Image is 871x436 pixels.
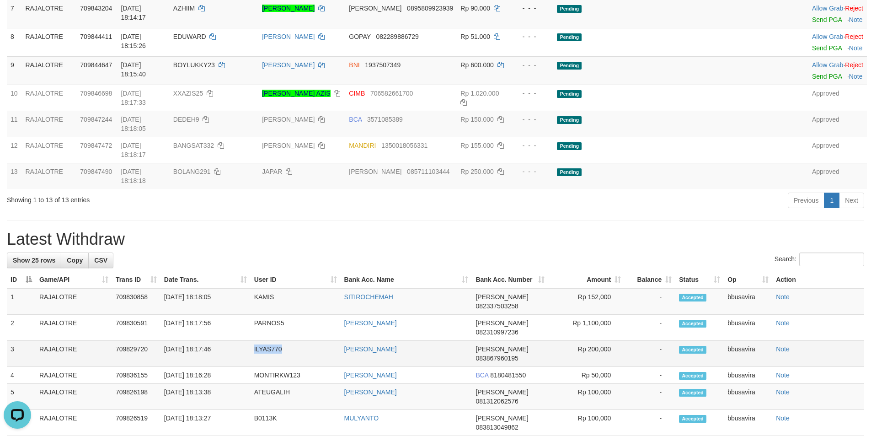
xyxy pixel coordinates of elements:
td: RAJALOTRE [21,163,76,189]
td: bbusavira [724,410,772,436]
span: BCA [349,116,362,123]
td: 3 [7,341,36,367]
td: RAJALOTRE [36,384,112,410]
td: Approved [808,137,867,163]
span: [DATE] 18:18:18 [121,168,146,184]
a: Show 25 rows [7,253,61,268]
span: BOLANG291 [173,168,211,175]
span: · [812,33,845,40]
span: Rp 1.020.000 [460,90,499,97]
th: Date Trans.: activate to sort column ascending [160,271,251,288]
a: [PERSON_NAME] [262,61,315,69]
td: Rp 200,000 [548,341,625,367]
span: Pending [557,142,582,150]
span: 709847472 [80,142,112,149]
span: [PERSON_NAME] [476,388,528,396]
span: Pending [557,33,582,41]
th: Amount: activate to sort column ascending [548,271,625,288]
td: RAJALOTRE [36,288,112,315]
a: Note [849,44,863,52]
span: [PERSON_NAME] [476,293,528,301]
td: bbusavira [724,288,772,315]
td: 709826519 [112,410,160,436]
td: 10 [7,85,21,111]
div: - - - [514,115,550,124]
td: 1 [7,288,36,315]
div: - - - [514,60,550,70]
a: Note [776,414,790,422]
span: Copy 1937507349 to clipboard [365,61,401,69]
a: Note [849,73,863,80]
td: Approved [808,85,867,111]
td: bbusavira [724,367,772,384]
td: [DATE] 18:17:56 [160,315,251,341]
span: AZHIIM [173,5,195,12]
td: 709829720 [112,341,160,367]
span: EDUWARD [173,33,206,40]
td: - [625,288,675,315]
td: - [625,410,675,436]
span: 709844411 [80,33,112,40]
a: Allow Grab [812,61,843,69]
a: 1 [824,193,839,208]
td: RAJALOTRE [21,85,76,111]
a: Send PGA [812,16,842,23]
span: [DATE] 18:17:33 [121,90,146,106]
span: Accepted [679,415,706,423]
td: bbusavira [724,384,772,410]
a: [PERSON_NAME] [262,142,315,149]
span: Copy [67,257,83,264]
td: MONTIRKW123 [251,367,341,384]
th: Balance: activate to sort column ascending [625,271,675,288]
span: Pending [557,90,582,98]
td: [DATE] 18:16:28 [160,367,251,384]
a: CSV [88,253,113,268]
a: Note [776,388,790,396]
a: SITIROCHEMAH [344,293,393,301]
span: Copy 083813049862 to clipboard [476,424,518,431]
a: Note [776,371,790,379]
td: bbusavira [724,341,772,367]
span: Copy 1350018056331 to clipboard [381,142,427,149]
span: Copy 081312062576 to clipboard [476,398,518,405]
span: Copy 083867960195 to clipboard [476,355,518,362]
span: · [812,61,845,69]
th: Status: activate to sort column ascending [675,271,724,288]
td: Rp 1,100,000 [548,315,625,341]
td: 11 [7,111,21,137]
span: Copy 8180481550 to clipboard [490,371,526,379]
td: Approved [808,163,867,189]
span: Show 25 rows [13,257,55,264]
a: Copy [61,253,89,268]
a: Next [839,193,864,208]
td: 9 [7,56,21,85]
th: Action [772,271,864,288]
td: · [808,56,867,85]
td: Rp 100,000 [548,384,625,410]
a: Note [776,345,790,353]
th: Trans ID: activate to sort column ascending [112,271,160,288]
a: Note [776,293,790,301]
a: Previous [788,193,824,208]
a: [PERSON_NAME] AZIS [262,90,330,97]
td: - [625,341,675,367]
td: - [625,367,675,384]
span: Copy 082289886729 to clipboard [376,33,418,40]
a: Send PGA [812,73,842,80]
a: Send PGA [812,44,842,52]
td: PARNOS5 [251,315,341,341]
td: RAJALOTRE [21,56,76,85]
span: 709846698 [80,90,112,97]
span: 709847244 [80,116,112,123]
span: Rp 51.000 [460,33,490,40]
span: [DATE] 18:18:05 [121,116,146,132]
span: MANDIRI [349,142,376,149]
a: [PERSON_NAME] [262,33,315,40]
div: - - - [514,4,550,13]
span: Accepted [679,294,706,301]
span: Copy 082310997236 to clipboard [476,328,518,336]
td: [DATE] 18:13:27 [160,410,251,436]
span: Pending [557,62,582,70]
span: Copy 082337503258 to clipboard [476,302,518,310]
span: Rp 150.000 [460,116,493,123]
